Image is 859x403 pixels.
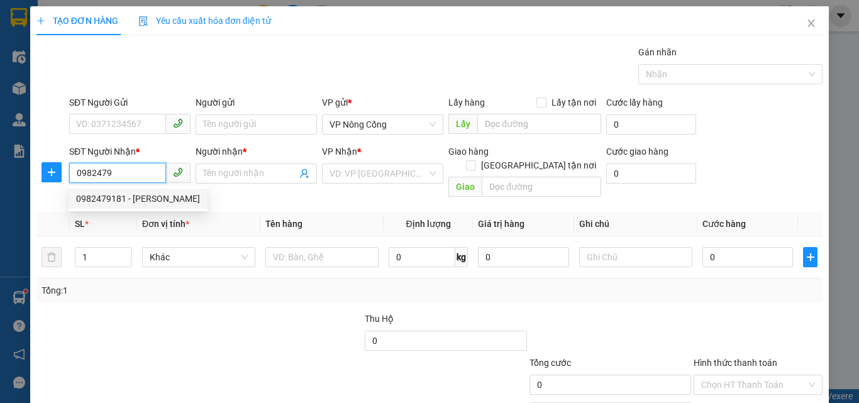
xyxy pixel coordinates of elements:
label: Cước giao hàng [606,146,668,157]
span: Lấy hàng [448,97,485,108]
span: Tên hàng [265,219,302,229]
span: SĐT XE [44,53,85,67]
input: 0 [478,247,568,267]
span: SL [75,219,85,229]
span: [GEOGRAPHIC_DATA] tận nơi [476,158,601,172]
span: user-add [299,168,309,179]
input: VD: Bàn, Ghế [265,247,379,267]
span: Cước hàng [702,219,746,229]
div: 0982479181 - [PERSON_NAME] [76,192,200,206]
div: Tổng: 1 [42,284,333,297]
button: plus [803,247,817,267]
span: plus [804,252,817,262]
input: Cước giao hàng [606,163,696,184]
th: Ghi chú [574,212,697,236]
span: close [806,18,816,28]
input: Dọc đường [477,114,601,134]
span: phone [173,118,183,128]
span: Giao [448,177,482,197]
label: Gán nhãn [638,47,677,57]
button: Close [794,6,829,41]
input: Cước lấy hàng [606,114,696,135]
div: Người nhận [196,145,317,158]
span: VP Nhận [322,146,357,157]
div: SĐT Người Nhận [69,145,191,158]
div: Người gửi [196,96,317,109]
span: Giá trị hàng [478,219,524,229]
div: 0982479181 - TUẤN THANH [69,189,208,209]
img: icon [138,16,148,26]
span: Yêu cầu xuất hóa đơn điện tử [138,16,271,26]
button: plus [42,162,62,182]
span: VP Nông Cống [330,115,436,134]
span: Tổng cước [529,358,571,368]
span: TẠO ĐƠN HÀNG [36,16,118,26]
label: Cước lấy hàng [606,97,663,108]
span: kg [455,247,468,267]
strong: PHIẾU BIÊN NHẬN [31,69,100,96]
label: Hình thức thanh toán [694,358,777,368]
input: Dọc đường [482,177,601,197]
button: delete [42,247,62,267]
span: plus [42,167,61,177]
div: SĐT Người Gửi [69,96,191,109]
span: Lấy tận nơi [546,96,601,109]
strong: CHUYỂN PHÁT NHANH ĐÔNG LÝ [26,10,106,51]
span: NC1209250451 [107,51,182,64]
span: Đơn vị tính [142,219,189,229]
span: Giao hàng [448,146,489,157]
input: Ghi Chú [579,247,692,267]
div: VP gửi [322,96,443,109]
span: phone [173,167,183,177]
span: Khác [150,248,248,267]
span: Định lượng [406,219,450,229]
span: Lấy [448,114,477,134]
span: plus [36,16,45,25]
img: logo [6,36,25,80]
span: Thu Hộ [365,314,394,324]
